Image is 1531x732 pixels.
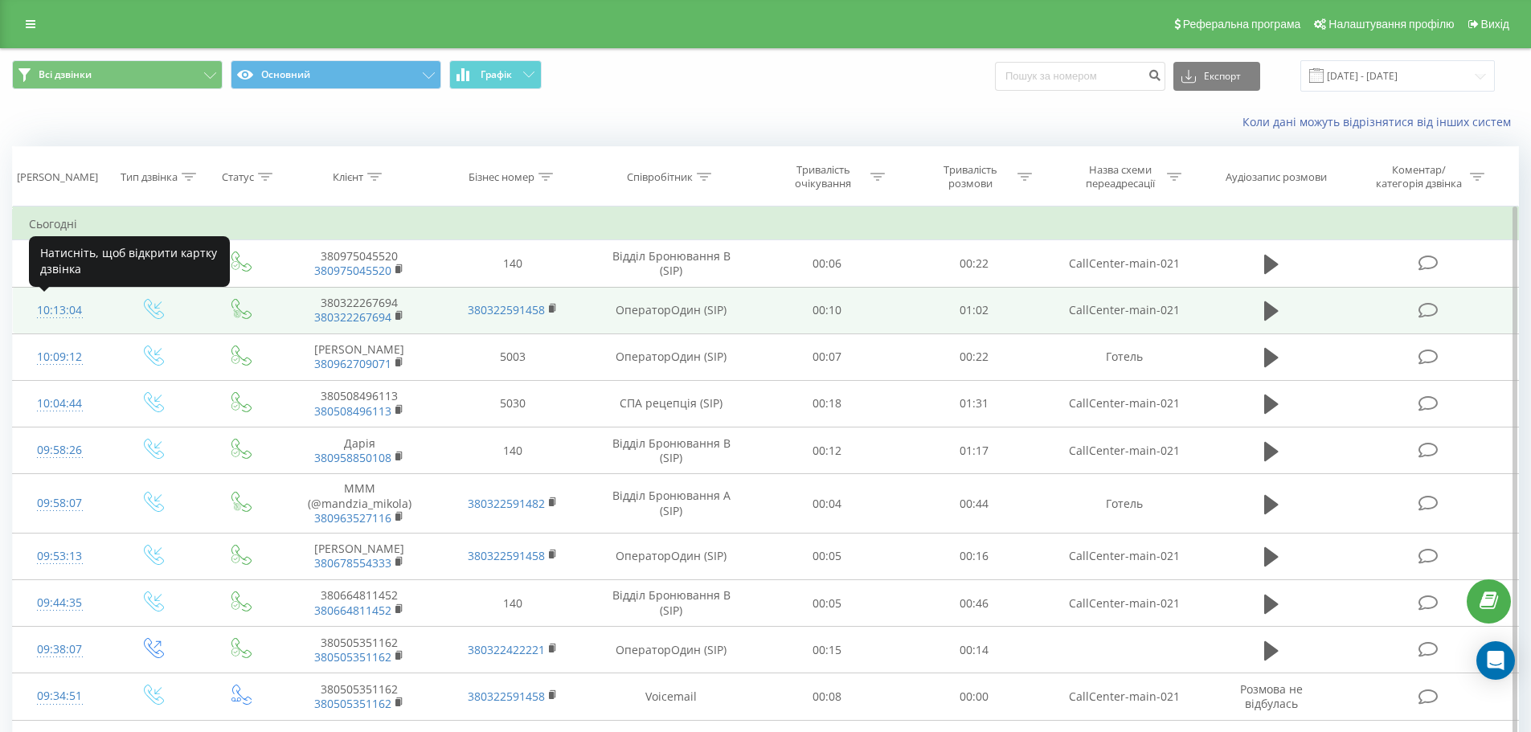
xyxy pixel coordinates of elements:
td: 00:46 [901,580,1048,627]
a: 380963527116 [314,510,391,525]
div: 09:44:35 [29,587,91,619]
td: МММ (@mandzia_mikola) [283,474,436,534]
a: 380322591458 [468,689,545,704]
td: 01:17 [901,427,1048,474]
div: Open Intercom Messenger [1476,641,1515,680]
td: 00:08 [754,673,901,720]
span: Всі дзвінки [39,68,92,81]
td: Дарія [283,427,436,474]
td: 00:22 [901,240,1048,287]
td: ОператорОдин (SIP) [589,287,754,333]
input: Пошук за номером [995,62,1165,91]
td: CallCenter-main-021 [1047,533,1200,579]
a: 380505351162 [314,649,391,665]
td: 00:05 [754,533,901,579]
td: 5003 [436,333,588,380]
td: 00:00 [901,673,1048,720]
a: 380508496113 [314,403,391,419]
td: ОператорОдин (SIP) [589,333,754,380]
div: Коментар/категорія дзвінка [1372,163,1466,190]
td: Відділ Бронювання B (SIP) [589,240,754,287]
td: 00:12 [754,427,901,474]
div: Тривалість очікування [780,163,866,190]
div: 09:34:51 [29,681,91,712]
td: CallCenter-main-021 [1047,240,1200,287]
a: 380505351162 [314,696,391,711]
span: Вихід [1481,18,1509,31]
td: 00:07 [754,333,901,380]
td: Voicemail [589,673,754,720]
td: CallCenter-main-021 [1047,580,1200,627]
span: Розмова не відбулась [1240,681,1303,711]
td: Готель [1047,474,1200,534]
div: 09:58:07 [29,488,91,519]
a: 380975045520 [314,263,391,278]
a: 380322591458 [468,302,545,317]
div: [PERSON_NAME] [17,170,98,184]
td: 00:06 [754,240,901,287]
td: 380322267694 [283,287,436,333]
td: 00:05 [754,580,901,627]
td: 00:22 [901,333,1048,380]
td: 00:16 [901,533,1048,579]
div: 09:53:13 [29,541,91,572]
td: 5030 [436,380,588,427]
td: Відділ Бронювання B (SIP) [589,580,754,627]
td: 00:44 [901,474,1048,534]
div: Бізнес номер [469,170,534,184]
a: 380962709071 [314,356,391,371]
td: [PERSON_NAME] [283,333,436,380]
button: Графік [449,60,542,89]
span: Графік [481,69,512,80]
td: ОператорОдин (SIP) [589,627,754,673]
button: Всі дзвінки [12,60,223,89]
td: 01:02 [901,287,1048,333]
button: Основний [231,60,441,89]
td: 380664811452 [283,580,436,627]
td: 00:14 [901,627,1048,673]
div: Співробітник [627,170,693,184]
td: 380505351162 [283,627,436,673]
td: 140 [436,427,588,474]
td: CallCenter-main-021 [1047,673,1200,720]
td: ОператорОдин (SIP) [589,533,754,579]
span: Реферальна програма [1183,18,1301,31]
td: [PERSON_NAME] [283,533,436,579]
div: Статус [222,170,254,184]
div: 09:38:07 [29,634,91,665]
td: Відділ Бронювання A (SIP) [589,474,754,534]
td: CallCenter-main-021 [1047,287,1200,333]
td: Сьогодні [13,208,1519,240]
td: Відділ Бронювання B (SIP) [589,427,754,474]
td: CallCenter-main-021 [1047,380,1200,427]
div: Назва схеми переадресації [1077,163,1163,190]
a: 380958850108 [314,450,391,465]
div: Аудіозапис розмови [1226,170,1327,184]
td: Готель [1047,333,1200,380]
div: Тривалість розмови [927,163,1013,190]
div: 10:13:04 [29,295,91,326]
td: CallCenter-main-021 [1047,427,1200,474]
td: 140 [436,580,588,627]
a: 380664811452 [314,603,391,618]
div: Клієнт [333,170,363,184]
button: Експорт [1173,62,1260,91]
td: 00:04 [754,474,901,534]
td: 00:18 [754,380,901,427]
td: 380505351162 [283,673,436,720]
a: 380322267694 [314,309,391,325]
a: Коли дані можуть відрізнятися вiд інших систем [1242,114,1519,129]
div: 10:04:44 [29,388,91,419]
a: 380678554333 [314,555,391,570]
div: Тип дзвінка [121,170,178,184]
div: 10:09:12 [29,341,91,373]
a: 380322591458 [468,548,545,563]
td: 380975045520 [283,240,436,287]
td: 380508496113 [283,380,436,427]
td: 00:15 [754,627,901,673]
div: 09:58:26 [29,435,91,466]
td: 00:10 [754,287,901,333]
a: 380322591482 [468,496,545,511]
span: Налаштування профілю [1328,18,1454,31]
a: 380322422221 [468,642,545,657]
